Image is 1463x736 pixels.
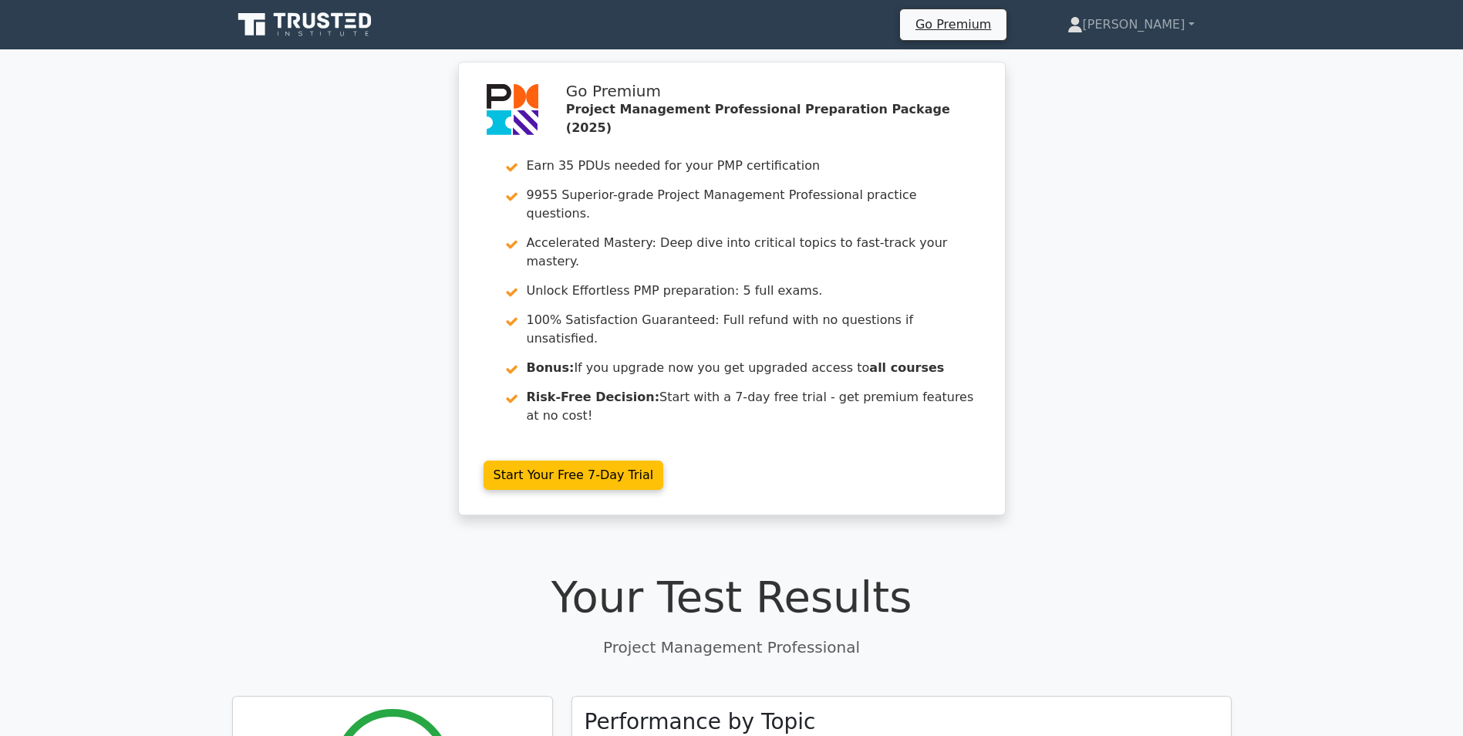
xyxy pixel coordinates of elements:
a: [PERSON_NAME] [1030,9,1232,40]
a: Start Your Free 7-Day Trial [484,461,664,490]
h3: Performance by Topic [585,709,816,735]
p: Project Management Professional [232,636,1232,659]
a: Go Premium [906,14,1000,35]
h1: Your Test Results [232,571,1232,623]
